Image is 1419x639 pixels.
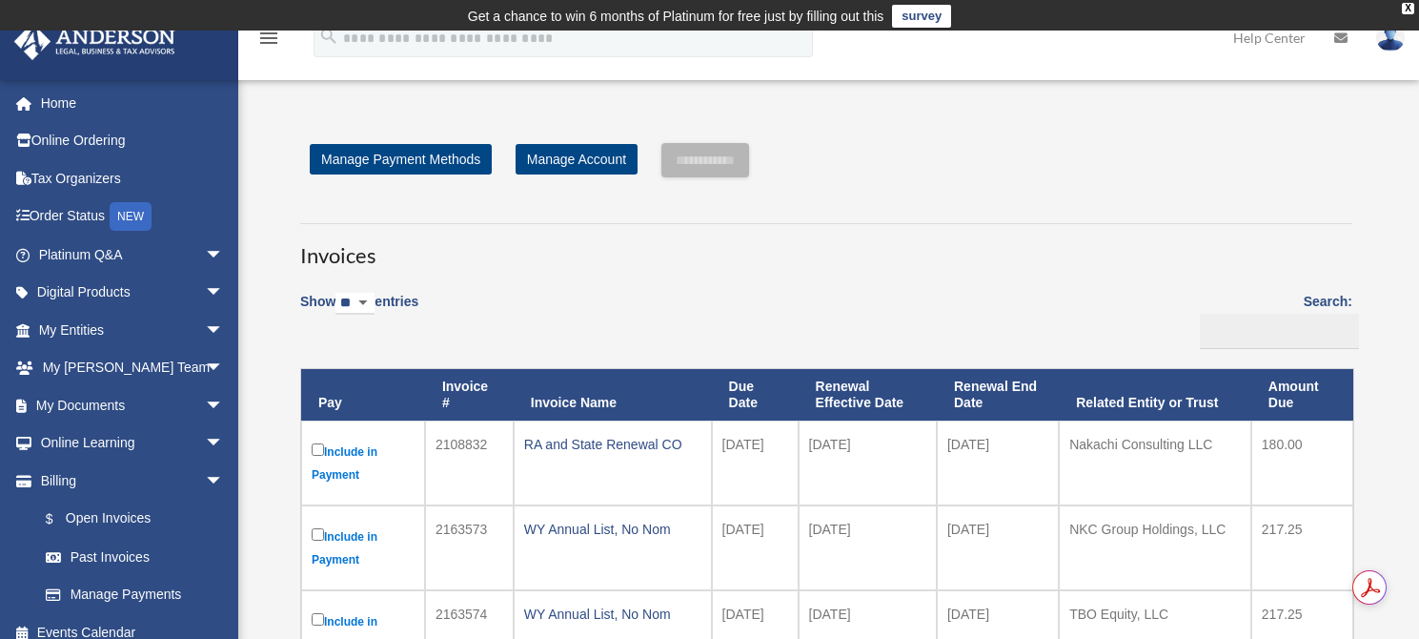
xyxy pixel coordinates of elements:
span: arrow_drop_down [205,462,243,501]
input: Include in Payment [312,613,324,626]
i: menu [257,27,280,50]
i: search [318,26,339,47]
td: 180.00 [1251,421,1353,505]
td: Nakachi Consulting LLC [1059,421,1251,505]
td: [DATE] [799,505,937,590]
span: arrow_drop_down [205,274,243,313]
a: Online Learningarrow_drop_down [13,424,253,463]
input: Include in Payment [312,443,324,456]
td: [DATE] [937,421,1059,505]
a: survey [892,5,951,28]
a: Online Ordering [13,122,253,160]
td: [DATE] [799,421,937,505]
a: My [PERSON_NAME] Teamarrow_drop_down [13,349,253,387]
td: 2163573 [425,505,514,590]
div: Get a chance to win 6 months of Platinum for free just by filling out this [468,5,884,28]
th: Due Date: activate to sort column ascending [712,369,799,421]
div: NEW [110,202,152,231]
td: 217.25 [1251,505,1353,590]
input: Include in Payment [312,528,324,541]
img: Anderson Advisors Platinum Portal [9,23,181,60]
th: Invoice Name: activate to sort column ascending [514,369,712,421]
a: Past Invoices [27,538,243,576]
span: arrow_drop_down [205,424,243,464]
a: My Documentsarrow_drop_down [13,386,253,424]
a: Order StatusNEW [13,197,253,237]
a: Home [13,84,253,122]
a: Manage Payment Methods [310,144,492,175]
td: NKC Group Holdings, LLC [1059,505,1251,590]
td: [DATE] [712,505,799,590]
span: arrow_drop_down [205,349,243,388]
a: Billingarrow_drop_down [13,462,243,500]
input: Search: [1200,314,1359,350]
a: Tax Organizers [13,159,253,197]
th: Renewal End Date: activate to sort column ascending [937,369,1059,421]
span: arrow_drop_down [205,386,243,425]
label: Include in Payment [312,440,415,486]
a: menu [257,33,280,50]
td: [DATE] [712,421,799,505]
img: User Pic [1376,24,1405,52]
a: Digital Productsarrow_drop_down [13,274,253,312]
div: WY Annual List, No Nom [524,601,701,628]
th: Invoice #: activate to sort column ascending [425,369,514,421]
select: Showentries [335,293,375,315]
h3: Invoices [300,223,1352,271]
a: Platinum Q&Aarrow_drop_down [13,236,253,274]
th: Renewal Effective Date: activate to sort column ascending [799,369,937,421]
div: close [1402,3,1414,14]
td: 2108832 [425,421,514,505]
span: arrow_drop_down [205,236,243,275]
a: $Open Invoices [27,500,233,539]
span: $ [56,507,66,531]
div: RA and State Renewal CO [524,431,701,458]
label: Search: [1193,290,1352,349]
label: Show entries [300,290,418,334]
a: Manage Account [516,144,638,175]
a: Manage Payments [27,576,243,614]
th: Amount Due: activate to sort column ascending [1251,369,1353,421]
td: [DATE] [937,505,1059,590]
label: Include in Payment [312,525,415,571]
span: arrow_drop_down [205,311,243,350]
th: Related Entity or Trust: activate to sort column ascending [1059,369,1251,421]
div: WY Annual List, No Nom [524,516,701,543]
th: Pay: activate to sort column descending [301,369,425,421]
a: My Entitiesarrow_drop_down [13,311,253,349]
